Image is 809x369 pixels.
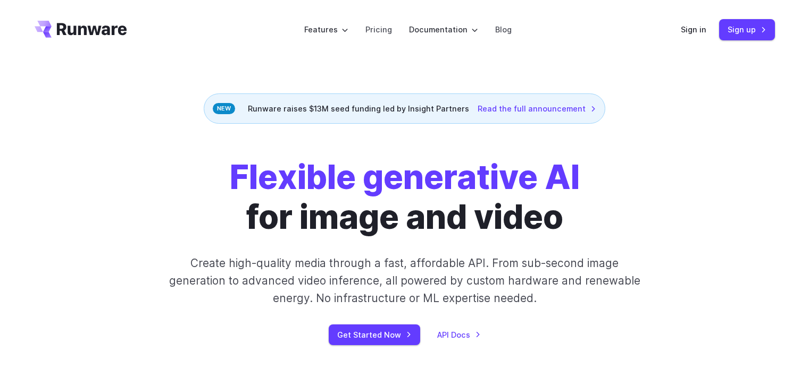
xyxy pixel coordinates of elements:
[168,254,641,307] p: Create high-quality media through a fast, affordable API. From sub-second image generation to adv...
[409,23,478,36] label: Documentation
[204,93,605,124] div: Runware raises $13M seed funding led by Insight Partners
[35,21,127,38] a: Go to /
[304,23,348,36] label: Features
[230,157,580,197] strong: Flexible generative AI
[437,329,481,341] a: API Docs
[681,23,706,36] a: Sign in
[365,23,392,36] a: Pricing
[719,19,775,40] a: Sign up
[478,102,596,115] a: Read the full announcement
[230,158,580,237] h1: for image and video
[329,324,420,345] a: Get Started Now
[495,23,512,36] a: Blog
